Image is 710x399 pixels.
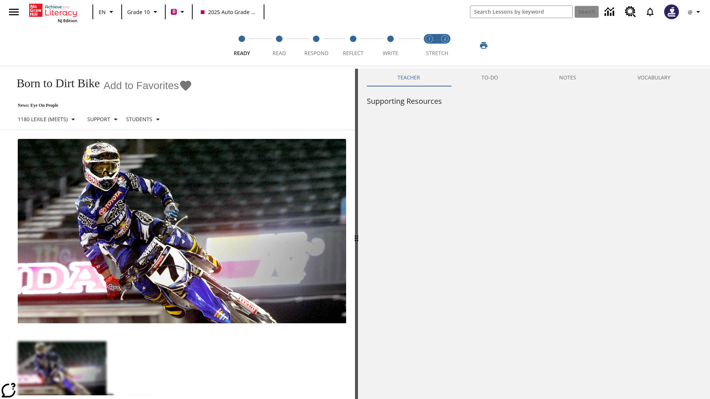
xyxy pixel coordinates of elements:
button: Language: EN, Select a language [95,5,119,18]
text: 1 [429,37,430,41]
p: Support [87,115,110,123]
span: 2025 Auto Grade 10 [201,8,256,16]
div: Home [29,2,77,23]
button: Respond step 3 of 5 [295,25,338,66]
button: Open side menu [3,1,25,23]
span: Write [383,50,398,57]
p: 1180 Lexile (Meets) [18,115,68,123]
span: Read [273,50,286,57]
span: STRETCH [426,50,448,57]
button: TO-DO [451,69,529,86]
button: Select Lexile, 1180 Lexile (Meets) [15,113,81,126]
button: Write step 5 of 5 [369,25,412,66]
span: EN [99,8,106,16]
button: Profile/Settings [683,5,707,18]
button: Add to Favorites - Born to Dirt Bike [104,79,192,92]
img: Avatar [664,4,679,19]
span: Ready [234,50,250,57]
button: Stretch Respond step 2 of 2 [434,25,456,66]
h1: Born to Dirt Bike [9,76,100,90]
span: Respond [304,50,328,57]
span: Add to Favorites [104,80,179,92]
div: Instructional Panel Tabs [367,69,701,86]
div: activity [358,69,710,399]
button: Ready step 1 of 5 [220,25,263,66]
span: NJ Edition [58,18,77,23]
span: @ [688,8,693,16]
button: Grade: Grade 10, Select a grade [124,5,163,18]
button: Print [472,39,496,52]
a: Data Center [600,2,621,22]
p: News: Eye On People [9,103,192,108]
button: Select a new avatar [660,2,683,21]
button: NOTES [529,69,607,86]
button: Teacher [367,69,451,86]
text: 2 [444,37,446,41]
a: Resource Center, Will open in new tab [621,2,640,22]
button: Read step 2 of 5 [257,25,300,66]
span: Grade 10 [127,8,150,16]
button: VOCABULARY [607,69,701,86]
a: Notifications [640,2,660,21]
p: Students [126,115,152,123]
button: Boost Class color is violet red. Change class color [168,5,190,18]
div: Press Enter or Spacebar and then press right and left arrow keys to move the slider [355,69,358,399]
button: Select Student [123,113,165,126]
button: Reflect step 4 of 5 [332,25,375,66]
h6: Supporting Resources [367,95,701,107]
span: Reflect [343,50,364,57]
button: Scaffolds, Support [84,113,123,126]
button: Stretch Read step 1 of 2 [419,25,440,66]
img: Motocross racer James Stewart flies through the air on his dirt bike. [18,139,346,324]
input: search field [470,6,572,18]
span: B [172,7,176,16]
